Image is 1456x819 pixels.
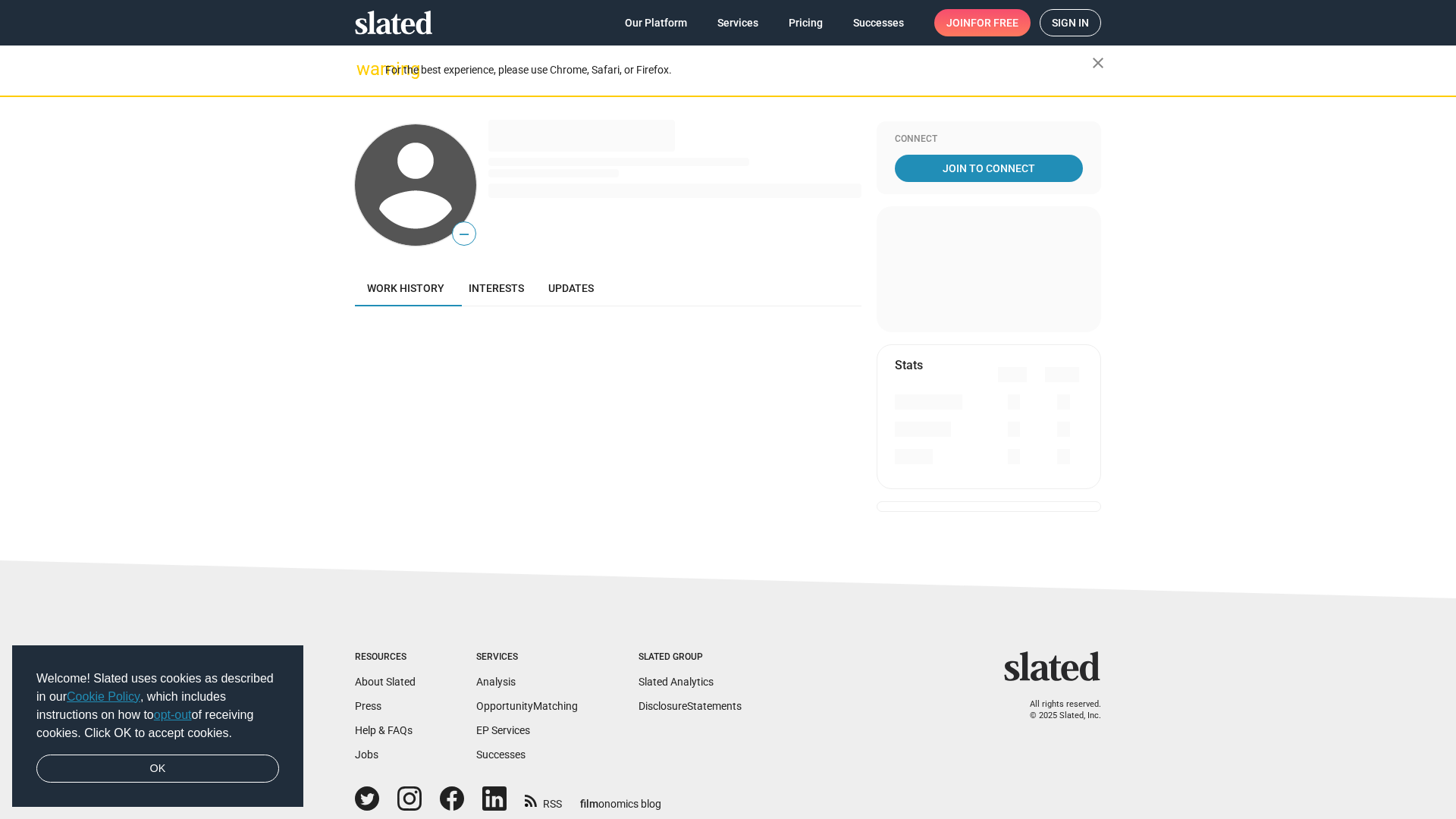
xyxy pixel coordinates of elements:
[580,785,661,811] a: filmonomics blog
[1014,699,1101,721] p: All rights reserved. © 2025 Slated, Inc.
[476,676,516,688] a: Analysis
[355,676,416,688] a: About Slated
[154,708,192,721] a: opt-out
[385,60,1092,80] div: For the best experience, please use Chrome, Safari, or Firefox.
[457,270,536,306] a: Interests
[717,9,758,36] span: Services
[1089,54,1107,72] mat-icon: close
[639,651,742,664] div: Slated Group
[476,651,578,664] div: Services
[67,690,140,703] a: Cookie Policy
[934,9,1031,36] a: Joinfor free
[476,748,526,761] a: Successes
[548,282,594,294] span: Updates
[895,133,1083,146] div: Connect
[355,270,457,306] a: Work history
[356,60,375,78] mat-icon: warning
[355,700,381,712] a: Press
[853,9,904,36] span: Successes
[536,270,606,306] a: Updates
[841,9,916,36] a: Successes
[355,748,378,761] a: Jobs
[789,9,823,36] span: Pricing
[613,9,699,36] a: Our Platform
[971,9,1018,36] span: for free
[625,9,687,36] span: Our Platform
[36,755,279,783] a: dismiss cookie message
[355,651,416,664] div: Resources
[453,224,475,244] span: —
[469,282,524,294] span: Interests
[705,9,770,36] a: Services
[639,700,742,712] a: DisclosureStatements
[898,155,1080,182] span: Join To Connect
[895,155,1083,182] a: Join To Connect
[12,645,303,808] div: cookieconsent
[580,798,598,810] span: film
[946,9,1018,36] span: Join
[525,788,562,811] a: RSS
[476,724,530,736] a: EP Services
[639,676,714,688] a: Slated Analytics
[777,9,835,36] a: Pricing
[355,724,413,736] a: Help & FAQs
[1040,9,1101,36] a: Sign in
[895,357,923,373] mat-card-title: Stats
[1052,10,1089,36] span: Sign in
[36,670,279,742] span: Welcome! Slated uses cookies as described in our , which includes instructions on how to of recei...
[367,282,444,294] span: Work history
[476,700,578,712] a: OpportunityMatching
